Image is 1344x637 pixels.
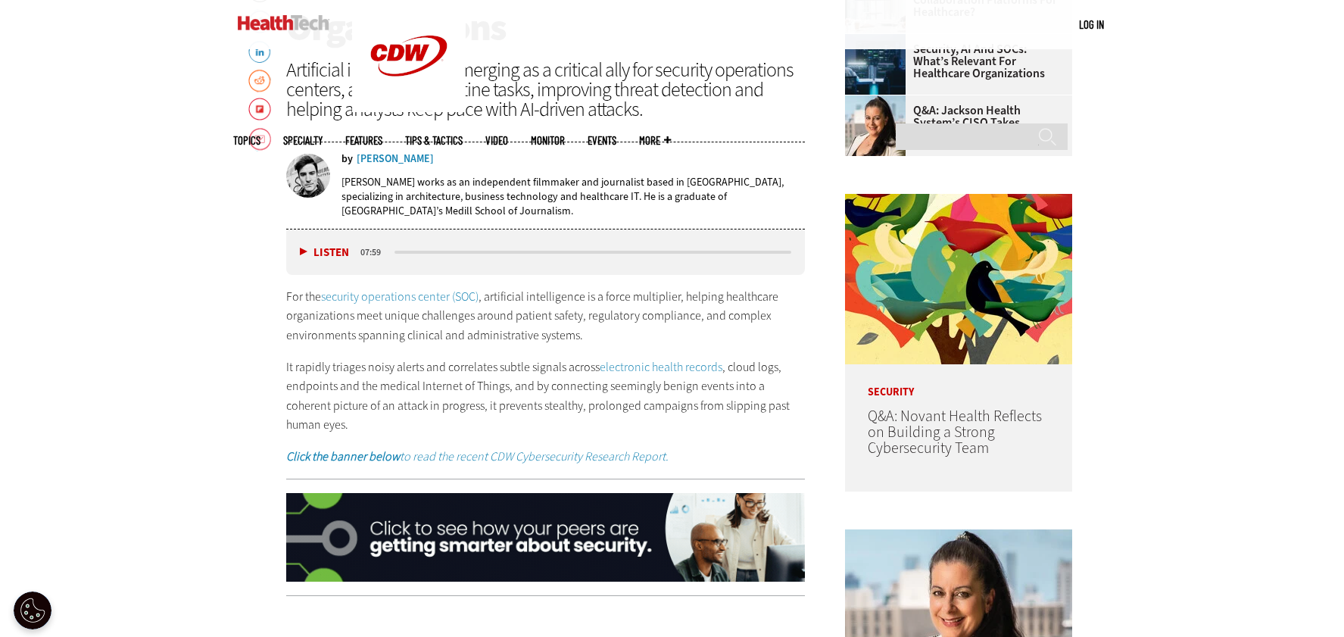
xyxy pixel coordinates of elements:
[352,100,466,116] a: CDW
[845,194,1072,364] img: abstract illustration of a tree
[845,95,906,156] img: Connie Barrera
[358,245,392,259] div: duration
[233,135,260,146] span: Topics
[286,493,806,582] img: x_security_q325_animated_click_desktop_03
[600,359,722,375] a: electronic health records
[1079,17,1104,31] a: Log in
[531,135,565,146] a: MonITor
[286,448,669,464] em: to read the recent CDW Cybersecurity Research Report.
[639,135,671,146] span: More
[405,135,463,146] a: Tips & Tactics
[283,135,323,146] span: Specialty
[14,592,51,629] div: Cookie Settings
[868,406,1042,458] a: Q&A: Novant Health Reflects on Building a Strong Cybersecurity Team
[845,364,1072,398] p: Security
[286,154,330,198] img: nathan eddy
[286,230,806,275] div: media player
[321,289,479,304] a: security operations center (SOC)
[1079,17,1104,33] div: User menu
[588,135,616,146] a: Events
[485,135,508,146] a: Video
[286,287,806,345] p: For the , artificial intelligence is a force multiplier, helping healthcare organizations meet un...
[238,15,329,30] img: Home
[286,358,806,435] p: It rapidly triages noisy alerts and correlates subtle signals across , cloud logs, endpoints and ...
[286,448,400,464] strong: Click the banner below
[14,592,51,629] button: Open Preferences
[286,448,669,464] a: Click the banner belowto read the recent CDW Cybersecurity Research Report.
[341,175,806,218] p: [PERSON_NAME] works as an independent filmmaker and journalist based in [GEOGRAPHIC_DATA], specia...
[300,247,349,258] button: Listen
[345,135,382,146] a: Features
